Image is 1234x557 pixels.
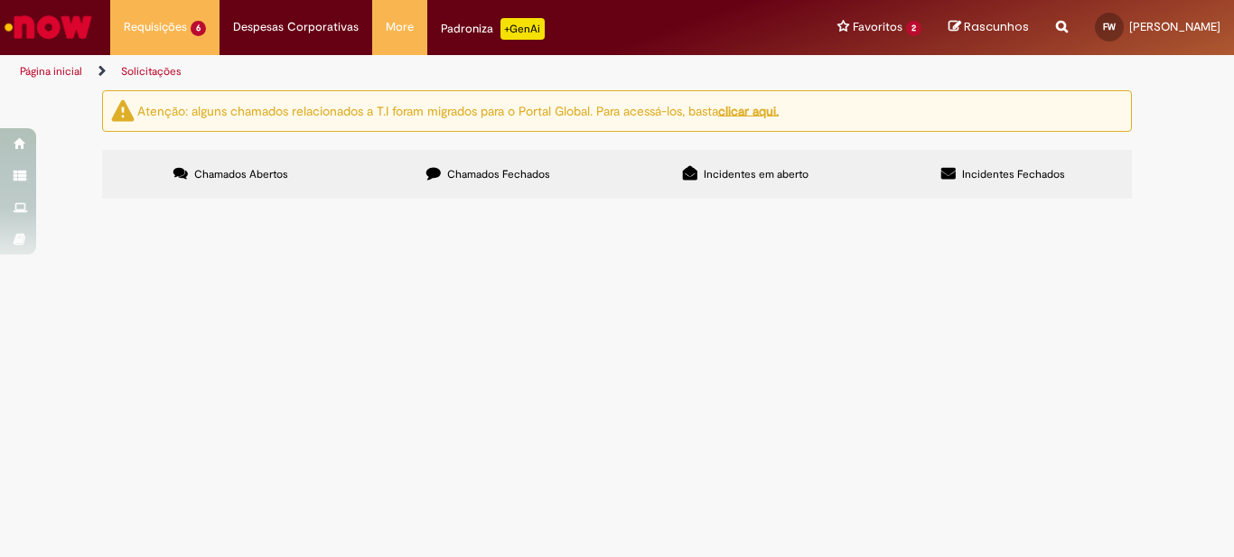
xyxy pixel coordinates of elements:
[194,167,288,181] span: Chamados Abertos
[124,18,187,36] span: Requisições
[853,18,902,36] span: Favoritos
[14,55,809,88] ul: Trilhas de página
[1129,19,1220,34] span: [PERSON_NAME]
[447,167,550,181] span: Chamados Fechados
[191,21,206,36] span: 6
[949,19,1029,36] a: Rascunhos
[718,102,779,118] a: clicar aqui.
[964,18,1029,35] span: Rascunhos
[2,9,95,45] img: ServiceNow
[121,64,182,79] a: Solicitações
[441,18,545,40] div: Padroniza
[500,18,545,40] p: +GenAi
[233,18,359,36] span: Despesas Corporativas
[906,21,921,36] span: 2
[137,102,779,118] ng-bind-html: Atenção: alguns chamados relacionados a T.I foram migrados para o Portal Global. Para acessá-los,...
[1103,21,1116,32] span: FW
[386,18,414,36] span: More
[704,167,809,181] span: Incidentes em aberto
[962,167,1065,181] span: Incidentes Fechados
[20,64,82,79] a: Página inicial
